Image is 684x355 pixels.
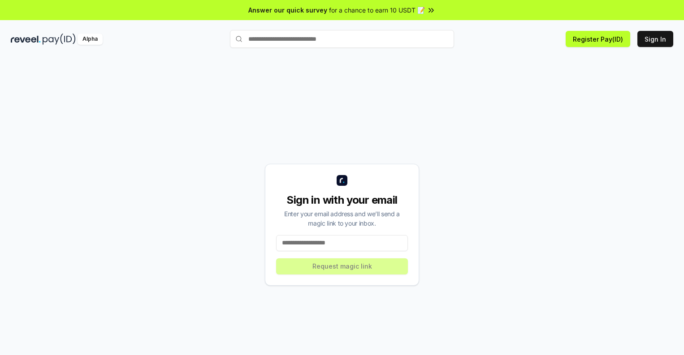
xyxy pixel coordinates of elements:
img: logo_small [337,175,347,186]
button: Register Pay(ID) [566,31,630,47]
img: reveel_dark [11,34,41,45]
div: Alpha [78,34,103,45]
span: Answer our quick survey [248,5,327,15]
div: Sign in with your email [276,193,408,207]
img: pay_id [43,34,76,45]
div: Enter your email address and we’ll send a magic link to your inbox. [276,209,408,228]
span: for a chance to earn 10 USDT 📝 [329,5,425,15]
button: Sign In [637,31,673,47]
